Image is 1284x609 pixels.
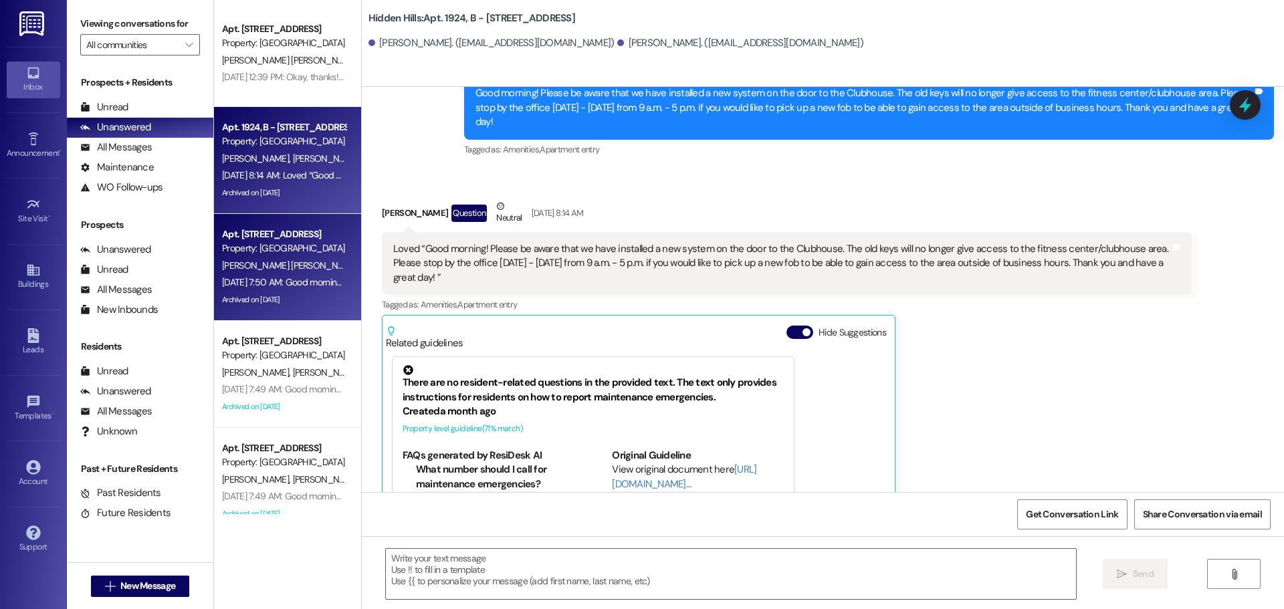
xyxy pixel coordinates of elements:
[67,218,213,232] div: Prospects
[403,422,784,436] div: Property level guideline ( 71 % match)
[528,206,584,220] div: [DATE] 8:14 AM
[819,326,886,340] label: Hide Suggestions
[51,409,53,418] span: •
[7,456,60,492] a: Account
[80,100,128,114] div: Unread
[221,291,347,308] div: Archived on [DATE]
[617,36,863,50] div: [PERSON_NAME]. ([EMAIL_ADDRESS][DOMAIN_NAME])
[19,11,47,36] img: ResiDesk Logo
[7,259,60,295] a: Buildings
[451,205,487,221] div: Question
[86,34,179,55] input: All communities
[222,22,346,36] div: Apt. [STREET_ADDRESS]
[80,364,128,378] div: Unread
[1133,567,1154,581] span: Send
[292,366,359,378] span: [PERSON_NAME]
[222,227,346,241] div: Apt. [STREET_ADDRESS]
[368,36,615,50] div: [PERSON_NAME]. ([EMAIL_ADDRESS][DOMAIN_NAME])
[80,303,158,317] div: New Inbounds
[222,334,346,348] div: Apt. [STREET_ADDRESS]
[612,449,691,462] b: Original Guideline
[382,295,1192,314] div: Tagged as:
[80,384,151,398] div: Unanswered
[7,521,60,558] a: Support
[7,390,60,427] a: Templates •
[222,241,346,255] div: Property: [GEOGRAPHIC_DATA]
[222,134,346,148] div: Property: [GEOGRAPHIC_DATA]
[80,140,152,154] div: All Messages
[540,144,599,155] span: Apartment entry
[1017,499,1127,529] button: Get Conversation Link
[222,473,293,485] span: [PERSON_NAME]
[1103,559,1168,589] button: Send
[80,506,171,520] div: Future Residents
[612,463,756,490] a: [URL][DOMAIN_NAME]…
[221,185,347,201] div: Archived on [DATE]
[7,62,60,98] a: Inbox
[80,160,154,174] div: Maintenance
[393,242,1170,285] div: Loved “Good morning! Please be aware that we have installed a new system on the door to the Clubh...
[91,576,190,597] button: New Message
[382,199,1192,232] div: [PERSON_NAME]
[7,324,60,360] a: Leads
[503,144,540,155] span: Amenities ,
[7,193,60,229] a: Site Visit •
[403,365,784,404] div: There are no resident-related questions in the provided text. The text only provides instructions...
[222,54,358,66] span: [PERSON_NAME] [PERSON_NAME]
[1229,569,1239,580] i: 
[222,348,346,362] div: Property: [GEOGRAPHIC_DATA]
[292,473,359,485] span: [PERSON_NAME]
[386,326,463,350] div: Related guidelines
[80,486,161,500] div: Past Residents
[80,13,200,34] label: Viewing conversations for
[80,263,128,277] div: Unread
[80,404,152,418] div: All Messages
[105,581,115,592] i: 
[403,449,542,462] b: FAQs generated by ResiDesk AI
[60,146,62,156] span: •
[221,505,347,522] div: Archived on [DATE]
[80,180,163,195] div: WO Follow-ups
[120,579,175,593] span: New Message
[292,152,359,164] span: [PERSON_NAME]
[1026,507,1118,521] span: Get Conversation Link
[80,283,152,297] div: All Messages
[222,441,346,455] div: Apt. [STREET_ADDRESS]
[67,462,213,476] div: Past + Future Residents
[80,243,151,257] div: Unanswered
[475,86,1253,129] div: Good morning! Please be aware that we have installed a new system on the door to the Clubhouse. T...
[80,120,151,134] div: Unanswered
[222,36,346,50] div: Property: [GEOGRAPHIC_DATA]
[185,39,193,50] i: 
[368,11,575,25] b: Hidden Hills: Apt. 1924, B - [STREET_ADDRESS]
[222,120,346,134] div: Apt. 1924, B - [STREET_ADDRESS]
[1134,499,1271,529] button: Share Conversation via email
[222,71,423,83] div: [DATE] 12:39 PM: Okay, thanks! Have a good day too
[464,140,1274,159] div: Tagged as:
[222,259,362,271] span: [PERSON_NAME] [PERSON_NAME]
[403,404,784,418] div: Created a month ago
[222,366,293,378] span: [PERSON_NAME]
[416,463,574,491] li: What number should I call for maintenance emergencies?
[67,340,213,354] div: Residents
[421,299,458,310] span: Amenities ,
[221,398,347,415] div: Archived on [DATE]
[222,455,346,469] div: Property: [GEOGRAPHIC_DATA]
[67,76,213,90] div: Prospects + Residents
[222,152,293,164] span: [PERSON_NAME]
[80,424,137,439] div: Unknown
[457,299,517,310] span: Apartment entry
[1117,569,1127,580] i: 
[612,463,784,491] div: View original document here
[1143,507,1262,521] span: Share Conversation via email
[494,199,524,227] div: Neutral
[48,212,50,221] span: •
